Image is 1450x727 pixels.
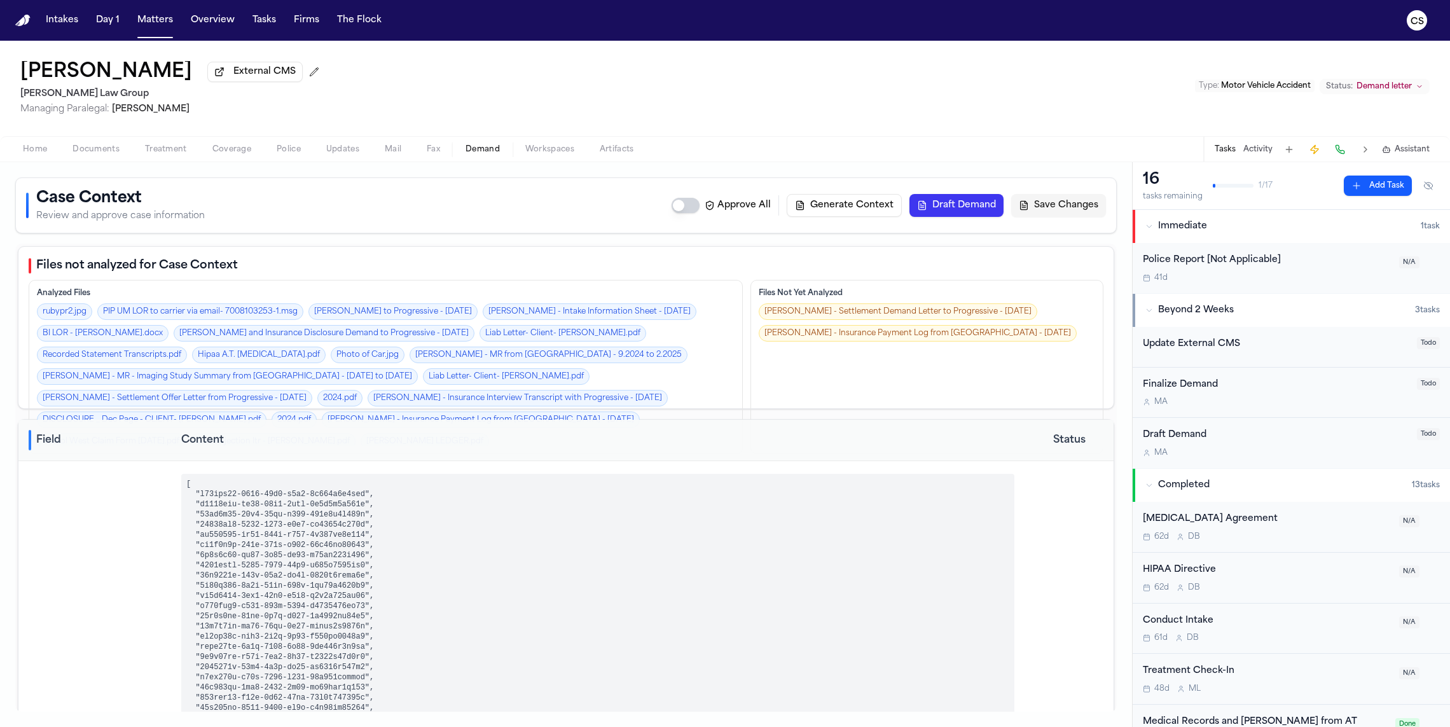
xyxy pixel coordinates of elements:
[41,9,83,32] button: Intakes
[1188,583,1200,593] span: D B
[466,144,500,155] span: Demand
[1399,616,1419,628] span: N/A
[332,9,387,32] a: The Flock
[759,303,1037,320] a: [PERSON_NAME] - Settlement Demand Letter to Progressive - [DATE]
[1158,220,1207,233] span: Immediate
[1331,141,1349,158] button: Make a Call
[1158,304,1234,317] span: Beyond 2 Weeks
[759,288,1095,298] div: Files Not Yet Analyzed
[1133,469,1450,502] button: Completed13tasks
[20,61,192,84] h1: [PERSON_NAME]
[37,303,92,320] a: rubypr2.jpg
[97,303,303,320] a: PIP UM LOR to carrier via email- 7008103253-1.msg
[37,412,266,428] a: DISCLOSURE _ Dec Page - CLIENT- [PERSON_NAME].pdf
[1320,79,1430,94] button: Change status from Demand letter
[1280,141,1298,158] button: Add Task
[1133,368,1450,419] div: Open task: Finalize Demand
[308,303,478,320] a: [PERSON_NAME] to Progressive - [DATE]
[247,9,281,32] button: Tasks
[1395,144,1430,155] span: Assistant
[909,194,1004,217] button: Draft Demand
[15,15,31,27] img: Finch Logo
[787,194,902,217] button: Generate Context
[1189,684,1201,694] span: M L
[233,66,296,78] span: External CMS
[1133,553,1450,604] div: Open task: HIPAA Directive
[1417,176,1440,196] button: Hide completed tasks (⌘⇧H)
[1133,502,1450,553] div: Open task: Retainer Agreement
[37,390,312,406] a: [PERSON_NAME] - Settlement Offer Letter from Progressive - [DATE]
[1344,176,1412,196] button: Add Task
[1133,243,1450,293] div: Open task: Police Report [Not Applicable]
[1011,194,1106,217] button: Save Changes
[36,210,205,223] p: Review and approve case information
[186,9,240,32] a: Overview
[192,347,326,363] a: Hipaa A.T. [MEDICAL_DATA].pdf
[1154,273,1168,283] span: 41d
[600,144,634,155] span: Artifacts
[1133,654,1450,705] div: Open task: Treatment Check-In
[1417,378,1440,390] span: Todo
[20,104,109,114] span: Managing Paralegal:
[410,347,687,363] a: [PERSON_NAME] - MR from [GEOGRAPHIC_DATA] - 9.2024 to 2.2025
[1133,327,1450,368] div: Open task: Update External CMS
[1143,614,1391,628] div: Conduct Intake
[20,61,192,84] button: Edit matter name
[1357,81,1412,92] span: Demand letter
[1421,221,1440,232] span: 1 task
[1143,191,1203,202] div: tasks remaining
[525,144,574,155] span: Workspaces
[1243,144,1273,155] button: Activity
[1143,253,1391,268] div: Police Report [Not Applicable]
[1399,515,1419,527] span: N/A
[37,347,187,363] a: Recorded Statement Transcripts.pdf
[91,9,125,32] button: Day 1
[1195,80,1315,92] button: Edit Type: Motor Vehicle Accident
[1326,81,1353,92] span: Status:
[1143,512,1391,527] div: [MEDICAL_DATA] Agreement
[1412,480,1440,490] span: 13 task s
[15,15,31,27] a: Home
[1154,532,1169,542] span: 62d
[207,62,303,82] button: External CMS
[1382,144,1430,155] button: Assistant
[36,257,238,275] h2: Files not analyzed for Case Context
[1221,82,1311,90] span: Motor Vehicle Accident
[1154,633,1168,643] span: 61d
[1417,428,1440,440] span: Todo
[1306,141,1323,158] button: Create Immediate Task
[1143,337,1409,352] div: Update External CMS
[1415,305,1440,315] span: 3 task s
[23,144,47,155] span: Home
[326,144,359,155] span: Updates
[289,9,324,32] button: Firms
[1154,448,1168,458] span: M A
[212,144,251,155] span: Coverage
[1133,418,1450,468] div: Open task: Draft Demand
[385,144,401,155] span: Mail
[1143,170,1203,190] div: 16
[1143,378,1409,392] div: Finalize Demand
[483,303,696,320] a: [PERSON_NAME] - Intake Information Sheet - [DATE]
[1133,210,1450,243] button: Immediate1task
[1188,532,1200,542] span: D B
[322,412,640,428] a: [PERSON_NAME] - Insurance Payment Log from [GEOGRAPHIC_DATA] - [DATE]
[1399,667,1419,679] span: N/A
[368,390,668,406] a: [PERSON_NAME] - Insurance Interview Transcript with Progressive - [DATE]
[36,188,205,209] h1: Case Context
[20,87,324,102] h2: [PERSON_NAME] Law Group
[705,199,771,212] label: Approve All
[423,368,590,385] a: Liab Letter- Client- [PERSON_NAME].pdf
[29,430,161,450] div: Field
[427,144,440,155] span: Fax
[37,288,735,298] div: Analyzed Files
[1199,82,1219,90] span: Type :
[1143,664,1391,679] div: Treatment Check-In
[480,325,646,342] a: Liab Letter- Client- [PERSON_NAME].pdf
[317,390,362,406] a: 2024.pdf
[1154,684,1170,694] span: 48d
